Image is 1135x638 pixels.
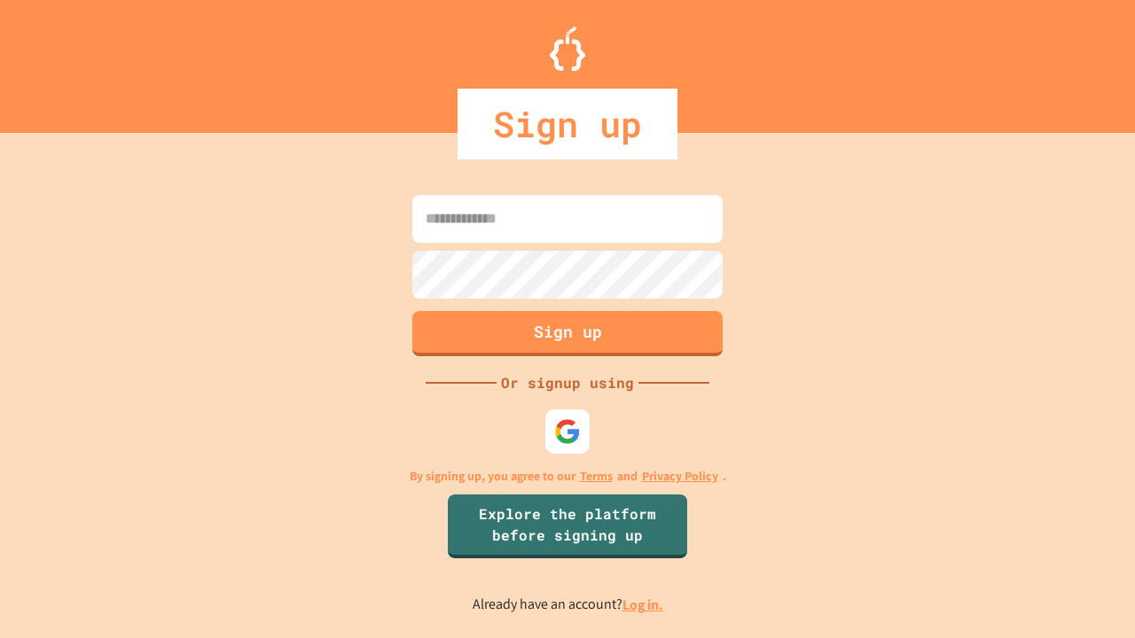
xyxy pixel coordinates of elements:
[497,372,638,393] div: Or signup using
[412,311,723,356] button: Sign up
[642,467,718,486] a: Privacy Policy
[554,418,581,445] img: google-icon.svg
[473,594,663,616] p: Already have an account?
[458,89,677,159] div: Sign up
[550,27,585,71] img: Logo.svg
[622,595,663,614] a: Log in.
[410,467,726,486] p: By signing up, you agree to our and .
[580,467,613,486] a: Terms
[448,494,687,558] a: Explore the platform before signing up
